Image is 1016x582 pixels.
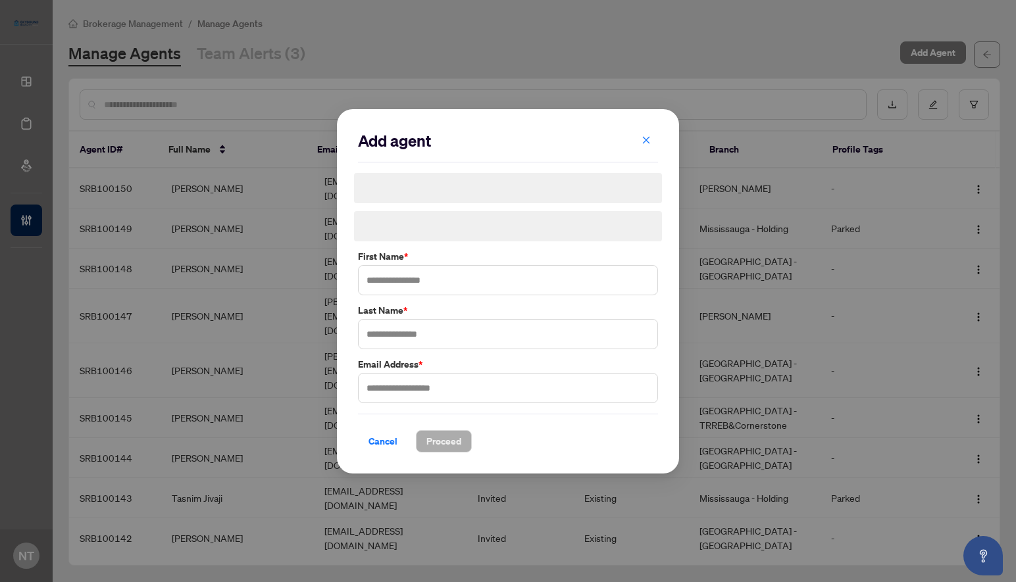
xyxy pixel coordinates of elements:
[358,356,658,371] label: Email Address
[358,249,658,264] label: First Name
[416,429,472,452] button: Proceed
[358,303,658,318] label: Last Name
[358,429,408,452] button: Cancel
[963,536,1003,575] button: Open asap
[642,135,651,144] span: close
[358,130,658,151] h2: Add agent
[368,430,397,451] span: Cancel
